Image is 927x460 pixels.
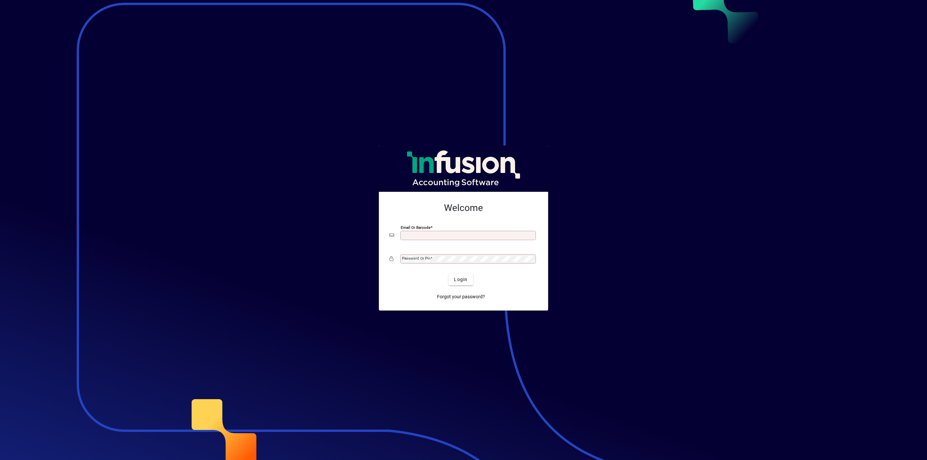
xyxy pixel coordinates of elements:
[449,273,473,285] button: Login
[402,256,430,261] mat-label: Password or Pin
[401,225,430,230] mat-label: Email or Barcode
[454,276,467,283] span: Login
[434,291,488,303] a: Forgot your password?
[437,293,485,300] span: Forgot your password?
[389,202,538,214] h2: Welcome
